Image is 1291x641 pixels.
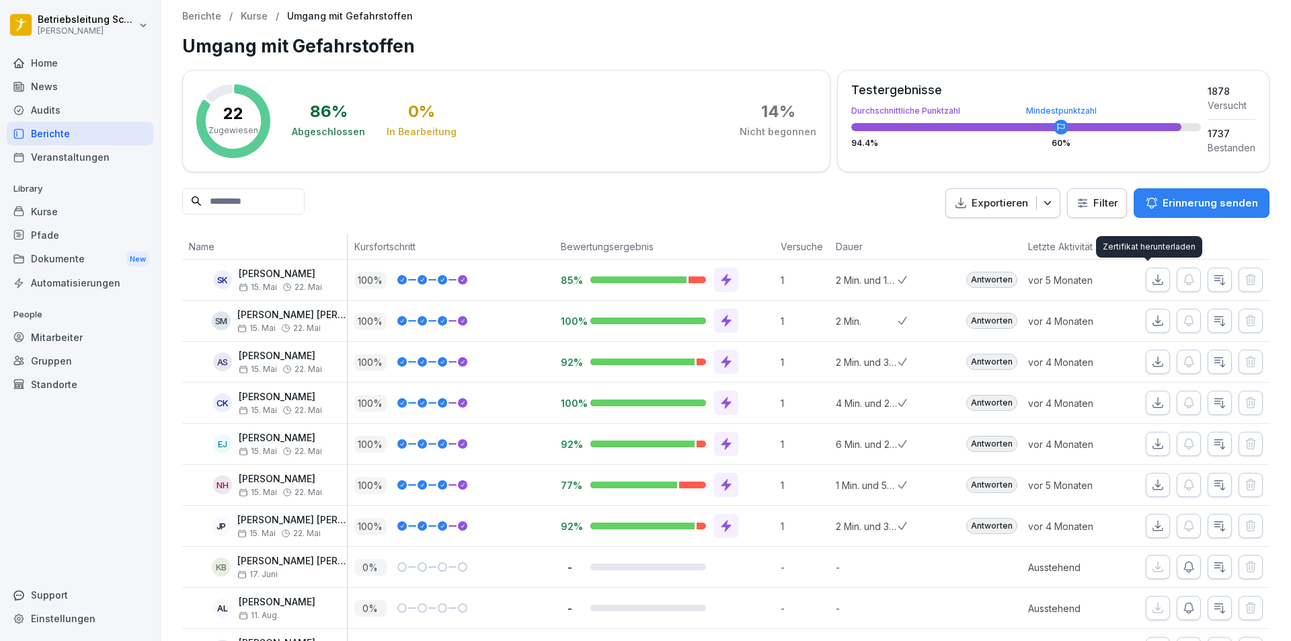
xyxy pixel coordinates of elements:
[229,11,233,22] p: /
[7,200,153,223] a: Kurse
[287,11,413,22] p: Umgang mit Gefahrstoffen
[1208,141,1255,155] div: Bestanden
[237,324,276,333] span: 15. Mai
[836,355,898,369] p: 2 Min. und 33 Sek.
[1163,196,1258,211] p: Erinnerung senden
[561,561,580,574] p: -
[239,488,277,497] span: 15. Mai
[7,271,153,295] a: Automatisierungen
[182,33,1269,59] h1: Umgang mit Gefahrstoffen
[781,437,829,451] p: 1
[1028,601,1125,615] p: Ausstehend
[836,478,898,492] p: 1 Min. und 59 Sek.
[239,365,277,374] span: 15. Mai
[1028,478,1125,492] p: vor 5 Monaten
[836,239,891,254] p: Dauer
[740,125,816,139] div: Nicht begonnen
[241,11,268,22] a: Kurse
[239,474,322,485] p: [PERSON_NAME]
[781,273,829,287] p: 1
[781,519,829,533] p: 1
[836,314,898,328] p: 2 Min.
[7,349,153,373] a: Gruppen
[7,304,153,326] p: People
[182,11,221,22] p: Berichte
[212,517,231,535] div: JP
[408,104,435,120] div: 0 %
[7,51,153,75] a: Home
[851,107,1201,115] div: Durchschnittliche Punktzahl
[561,274,580,287] p: 85%
[354,477,387,494] p: 100 %
[295,447,322,456] span: 22. Mai
[966,313,1017,329] div: Antworten
[237,570,278,579] span: 17. Juni
[354,354,387,371] p: 100 %
[237,529,276,538] span: 15. Mai
[295,488,322,497] span: 22. Mai
[354,313,387,330] p: 100 %
[836,560,898,574] p: -
[38,26,136,36] p: [PERSON_NAME]
[561,520,580,533] p: 92%
[213,352,232,371] div: AS
[237,309,347,321] p: [PERSON_NAME] [PERSON_NAME]
[1208,126,1255,141] div: 1737
[1208,84,1255,98] div: 1878
[1028,273,1125,287] p: vor 5 Monaten
[239,597,315,608] p: [PERSON_NAME]
[1028,437,1125,451] p: vor 4 Monaten
[836,601,898,615] p: -
[836,396,898,410] p: 4 Min. und 2 Sek.
[354,239,547,254] p: Kursfortschritt
[239,447,277,456] span: 15. Mai
[7,122,153,145] a: Berichte
[7,178,153,200] p: Library
[354,518,387,535] p: 100 %
[295,365,322,374] span: 22. Mai
[354,395,387,412] p: 100 %
[1134,188,1269,218] button: Erinnerung senden
[1076,196,1118,210] div: Filter
[239,432,322,444] p: [PERSON_NAME]
[781,314,829,328] p: 1
[7,583,153,607] div: Support
[836,273,898,287] p: 2 Min. und 19 Sek.
[295,282,322,292] span: 22. Mai
[781,478,829,492] p: 1
[239,406,277,415] span: 15. Mai
[1026,107,1097,115] div: Mindestpunktzahl
[7,373,153,396] div: Standorte
[1028,314,1125,328] p: vor 4 Monaten
[561,479,580,492] p: 77%
[38,14,136,26] p: Betriebsleitung Schlump
[836,519,898,533] p: 2 Min. und 30 Sek.
[1052,139,1070,147] div: 60 %
[354,272,387,289] p: 100 %
[7,98,153,122] a: Audits
[561,602,580,615] p: -
[189,239,340,254] p: Name
[7,607,153,630] a: Einstellungen
[310,104,348,120] div: 86 %
[7,145,153,169] a: Veranstaltungen
[223,106,243,122] p: 22
[239,268,322,280] p: [PERSON_NAME]
[781,560,829,574] p: -
[213,270,232,289] div: SK
[7,223,153,247] a: Pfade
[354,600,387,617] p: 0 %
[126,252,149,267] div: New
[1096,236,1202,258] div: Zertifikat herunterladen
[561,239,767,254] p: Bewertungsergebnis
[212,311,231,330] div: SM
[851,84,1201,96] div: Testergebnisse
[966,354,1017,370] div: Antworten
